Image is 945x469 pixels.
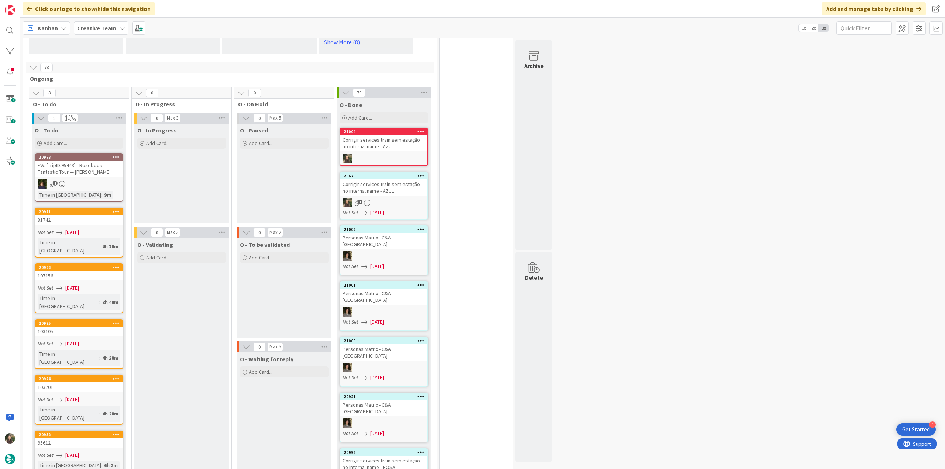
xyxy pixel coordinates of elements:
[344,394,427,399] div: 20921
[343,430,358,437] i: Not Set
[249,140,272,146] span: Add Card...
[253,228,266,237] span: 0
[370,318,384,326] span: [DATE]
[167,116,178,120] div: Max 3
[35,382,123,392] div: 103701
[64,118,76,122] div: Max 20
[39,265,123,270] div: 20922
[16,1,34,10] span: Support
[38,406,99,422] div: Time in [GEOGRAPHIC_DATA]
[65,340,79,348] span: [DATE]
[33,100,120,108] span: O - To do
[344,338,427,344] div: 21000
[253,114,266,123] span: 0
[343,209,358,216] i: Not Set
[269,345,281,349] div: Max 5
[40,63,53,72] span: 78
[43,89,56,97] span: 8
[340,393,427,416] div: 20921Personas Matrix - C&A [GEOGRAPHIC_DATA]
[35,431,123,448] div: 2095295612
[64,114,73,118] div: Min 0
[151,228,163,237] span: 0
[340,179,427,196] div: Corrigir services train sem estação no internal name - AZUL
[39,155,123,160] div: 20998
[38,294,99,310] div: Time in [GEOGRAPHIC_DATA]
[65,396,79,403] span: [DATE]
[340,418,427,428] div: MS
[929,421,936,428] div: 4
[101,191,102,199] span: :
[30,75,425,82] span: Ongoing
[340,101,362,108] span: O - Done
[340,135,427,151] div: Corrigir services train sem estação no internal name - AZUL
[39,432,123,437] div: 20952
[340,233,427,249] div: Personas Matrix - C&A [GEOGRAPHIC_DATA]
[35,208,123,215] div: 20971
[370,209,384,217] span: [DATE]
[836,21,892,35] input: Quick Filter...
[35,319,123,369] a: 20975103105Not Set[DATE]Time in [GEOGRAPHIC_DATA]:4h 28m
[137,241,173,248] span: O - Validating
[340,344,427,361] div: Personas Matrix - C&A [GEOGRAPHIC_DATA]
[35,127,58,134] span: O - To do
[240,241,290,248] span: O - To be validated
[340,338,427,361] div: 21000Personas Matrix - C&A [GEOGRAPHIC_DATA]
[344,173,427,179] div: 20670
[340,338,427,344] div: 21000
[340,128,427,135] div: 21004
[23,2,155,15] div: Click our logo to show/hide this navigation
[102,191,113,199] div: 9m
[38,350,99,366] div: Time in [GEOGRAPHIC_DATA]
[370,374,384,382] span: [DATE]
[340,128,427,151] div: 21004Corrigir services train sem estação no internal name - AZUL
[35,264,123,271] div: 20922
[53,181,58,186] span: 1
[822,2,926,15] div: Add and manage tabs by clicking
[340,173,427,179] div: 20670
[35,161,123,177] div: FW: [TripID:95443] - Roadbook - Fantastic Tour — [PERSON_NAME]!
[99,410,100,418] span: :
[35,154,123,177] div: 20998FW: [TripID:95443] - Roadbook - Fantastic Tour — [PERSON_NAME]!
[38,340,54,347] i: Not Set
[269,116,281,120] div: Max 5
[370,430,384,437] span: [DATE]
[35,375,123,425] a: 20974103701Not Set[DATE]Time in [GEOGRAPHIC_DATA]:4h 28m
[65,228,79,236] span: [DATE]
[35,264,123,280] div: 20922107156
[146,89,158,97] span: 0
[35,438,123,448] div: 95612
[35,376,123,382] div: 20974
[35,320,123,336] div: 20975103105
[340,307,427,317] div: MS
[340,281,428,331] a: 21001Personas Matrix - C&A [GEOGRAPHIC_DATA]MSNot Set[DATE]
[370,262,384,270] span: [DATE]
[799,24,809,32] span: 1x
[146,254,170,261] span: Add Card...
[39,376,123,382] div: 20974
[5,433,15,444] img: IG
[340,282,427,289] div: 21001
[343,263,358,269] i: Not Set
[343,154,352,163] img: IG
[353,88,365,97] span: 70
[340,198,427,207] div: IG
[358,200,362,204] span: 1
[38,179,47,189] img: MC
[151,114,163,123] span: 0
[5,454,15,464] img: avatar
[524,61,544,70] div: Archive
[100,410,120,418] div: 4h 28m
[340,226,427,233] div: 21002
[896,423,936,436] div: Open Get Started checklist, remaining modules: 4
[35,320,123,327] div: 20975
[146,140,170,146] span: Add Card...
[344,283,427,288] div: 21001
[35,215,123,225] div: 81742
[38,191,101,199] div: Time in [GEOGRAPHIC_DATA]
[38,229,54,235] i: Not Set
[340,337,428,387] a: 21000Personas Matrix - C&A [GEOGRAPHIC_DATA]MSNot Set[DATE]
[343,251,352,261] img: MS
[35,208,123,225] div: 2097181742
[39,209,123,214] div: 20971
[238,100,325,108] span: O - On Hold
